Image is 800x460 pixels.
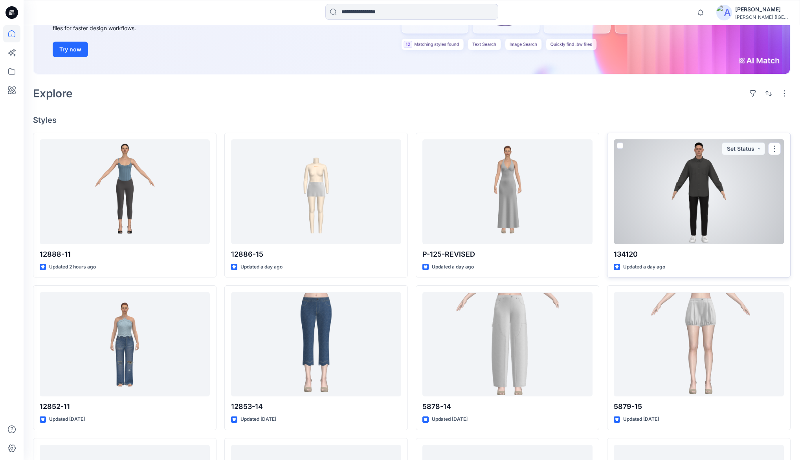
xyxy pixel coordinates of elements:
[432,263,474,271] p: Updated a day ago
[40,292,210,396] a: 12852-11
[614,249,784,260] p: 134120
[49,263,96,271] p: Updated 2 hours ago
[614,139,784,244] a: 134120
[40,401,210,412] p: 12852-11
[231,401,401,412] p: 12853-14
[240,263,283,271] p: Updated a day ago
[735,14,790,20] div: [PERSON_NAME] ([GEOGRAPHIC_DATA]) Exp...
[735,5,790,14] div: [PERSON_NAME]
[614,401,784,412] p: 5879-15
[231,139,401,244] a: 12886-15
[240,415,276,423] p: Updated [DATE]
[422,139,593,244] a: P-125-REVISED
[623,415,659,423] p: Updated [DATE]
[33,115,791,125] h4: Styles
[231,292,401,396] a: 12853-14
[33,87,73,100] h2: Explore
[432,415,468,423] p: Updated [DATE]
[40,249,210,260] p: 12888-11
[49,415,85,423] p: Updated [DATE]
[40,139,210,244] a: 12888-11
[422,249,593,260] p: P-125-REVISED
[623,263,665,271] p: Updated a day ago
[716,5,732,20] img: avatar
[231,249,401,260] p: 12886-15
[614,292,784,396] a: 5879-15
[422,401,593,412] p: 5878-14
[53,42,88,57] button: Try now
[422,292,593,396] a: 5878-14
